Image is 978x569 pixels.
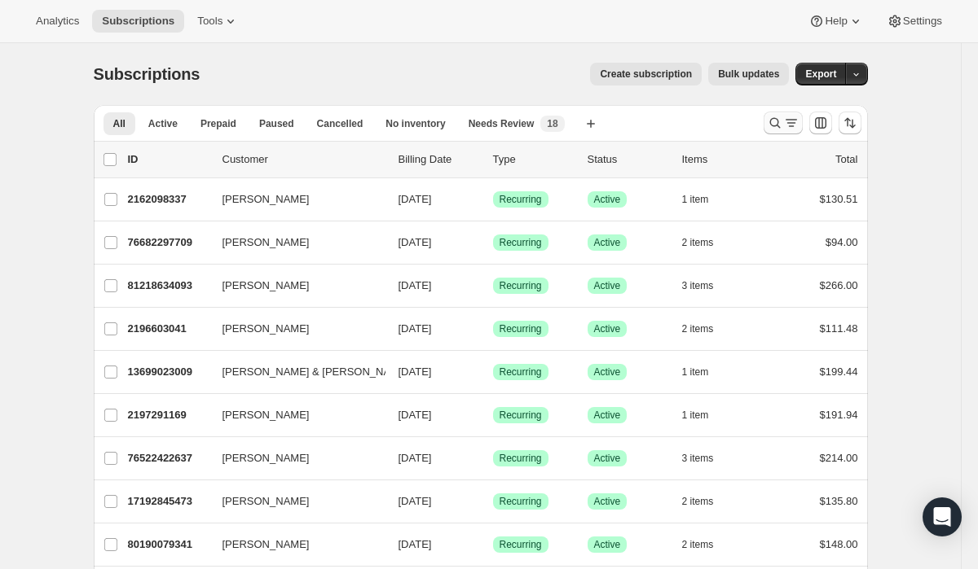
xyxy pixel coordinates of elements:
[923,497,962,536] div: Open Intercom Messenger
[500,236,542,249] span: Recurring
[682,188,727,211] button: 1 item
[399,365,432,378] span: [DATE]
[213,359,376,385] button: [PERSON_NAME] & [PERSON_NAME]
[594,452,621,465] span: Active
[222,278,310,294] span: [PERSON_NAME]
[222,364,410,380] span: [PERSON_NAME] & [PERSON_NAME]
[594,495,621,508] span: Active
[500,495,542,508] span: Recurring
[820,495,858,507] span: $135.80
[148,117,178,130] span: Active
[128,234,209,251] p: 76682297709
[809,112,832,134] button: Customize table column order and visibility
[500,409,542,422] span: Recurring
[682,193,709,206] span: 1 item
[825,15,847,28] span: Help
[682,236,714,249] span: 2 items
[399,538,432,550] span: [DATE]
[588,151,669,168] p: Status
[385,117,445,130] span: No inventory
[128,151,209,168] p: ID
[200,117,236,130] span: Prepaid
[222,234,310,251] span: [PERSON_NAME]
[877,10,952,33] button: Settings
[500,538,542,551] span: Recurring
[682,452,714,465] span: 3 items
[399,193,432,205] span: [DATE]
[213,488,376,514] button: [PERSON_NAME]
[594,193,621,206] span: Active
[128,490,858,513] div: 17192845473[PERSON_NAME][DATE]SuccessRecurringSuccessActive2 items$135.80
[128,533,858,556] div: 80190079341[PERSON_NAME][DATE]SuccessRecurringSuccessActive2 items$148.00
[92,10,184,33] button: Subscriptions
[820,322,858,335] span: $111.48
[493,151,575,168] div: Type
[94,65,200,83] span: Subscriptions
[213,186,376,212] button: [PERSON_NAME]
[128,278,209,294] p: 81218634093
[113,117,126,130] span: All
[128,151,858,168] div: IDCustomerBilling DateTypeStatusItemsTotal
[764,112,803,134] button: Search and filter results
[718,68,779,81] span: Bulk updates
[835,151,857,168] p: Total
[820,279,858,291] span: $266.00
[128,536,209,553] p: 80190079341
[820,365,858,378] span: $199.44
[399,409,432,421] span: [DATE]
[222,493,310,510] span: [PERSON_NAME]
[399,322,432,335] span: [DATE]
[399,236,432,248] span: [DATE]
[820,409,858,421] span: $191.94
[222,536,310,553] span: [PERSON_NAME]
[187,10,249,33] button: Tools
[197,15,222,28] span: Tools
[820,452,858,464] span: $214.00
[500,452,542,465] span: Recurring
[805,68,836,81] span: Export
[222,191,310,208] span: [PERSON_NAME]
[128,493,209,510] p: 17192845473
[500,193,542,206] span: Recurring
[682,365,709,379] span: 1 item
[213,402,376,428] button: [PERSON_NAME]
[682,274,732,297] button: 3 items
[213,445,376,471] button: [PERSON_NAME]
[128,450,209,466] p: 76522422637
[128,407,209,423] p: 2197291169
[399,452,432,464] span: [DATE]
[708,63,789,85] button: Bulk updates
[213,316,376,342] button: [PERSON_NAME]
[795,63,846,85] button: Export
[682,533,732,556] button: 2 items
[128,188,858,211] div: 2162098337[PERSON_NAME][DATE]SuccessRecurringSuccessActive1 item$130.51
[682,151,764,168] div: Items
[500,365,542,379] span: Recurring
[799,10,873,33] button: Help
[547,117,557,130] span: 18
[594,365,621,379] span: Active
[682,409,709,422] span: 1 item
[128,364,209,380] p: 13699023009
[213,273,376,299] button: [PERSON_NAME]
[399,151,480,168] p: Billing Date
[213,230,376,256] button: [PERSON_NAME]
[594,322,621,335] span: Active
[213,532,376,558] button: [PERSON_NAME]
[128,231,858,254] div: 76682297709[PERSON_NAME][DATE]SuccessRecurringSuccessActive2 items$94.00
[903,15,942,28] span: Settings
[594,409,621,422] span: Active
[128,361,858,383] div: 13699023009[PERSON_NAME] & [PERSON_NAME][DATE]SuccessRecurringSuccessActive1 item$199.44
[36,15,79,28] span: Analytics
[590,63,702,85] button: Create subscription
[682,447,732,470] button: 3 items
[128,191,209,208] p: 2162098337
[578,112,604,135] button: Create new view
[594,279,621,292] span: Active
[222,450,310,466] span: [PERSON_NAME]
[682,231,732,254] button: 2 items
[682,538,714,551] span: 2 items
[222,321,310,337] span: [PERSON_NAME]
[820,193,858,205] span: $130.51
[128,447,858,470] div: 76522422637[PERSON_NAME][DATE]SuccessRecurringSuccessActive3 items$214.00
